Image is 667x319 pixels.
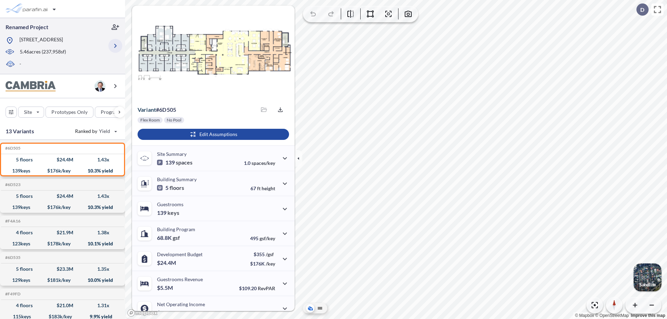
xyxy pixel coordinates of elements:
p: Site Summary [157,151,187,157]
p: $2.5M [157,309,174,316]
p: [STREET_ADDRESS] [19,36,63,45]
span: Variant [138,106,156,113]
img: Switcher Image [634,263,661,291]
p: - [19,60,21,68]
p: $355 [250,251,275,257]
span: spaces [176,159,192,166]
p: Guestrooms Revenue [157,276,203,282]
p: 67 [250,185,275,191]
span: ft [257,185,261,191]
p: Satellite [639,282,656,287]
span: height [262,185,275,191]
button: Edit Assumptions [138,129,289,140]
p: 68.8K [157,234,180,241]
span: spaces/key [252,160,275,166]
span: Yield [99,128,110,135]
p: Development Budget [157,251,203,257]
a: OpenStreetMap [595,313,629,318]
button: Aerial View [306,304,314,312]
button: Prototypes Only [46,107,93,118]
span: /key [266,261,275,267]
p: 139 [157,209,179,216]
button: Switcher ImageSatellite [634,263,661,291]
span: keys [167,209,179,216]
p: D [640,7,644,13]
h5: Click to copy the code [4,146,20,151]
p: 13 Variants [6,127,34,135]
p: $176K [250,261,275,267]
p: $109.20 [239,285,275,291]
h5: Click to copy the code [4,255,20,260]
span: margin [260,310,275,316]
button: Program [95,107,132,118]
span: gsf/key [260,235,275,241]
p: Guestrooms [157,201,183,207]
img: user logo [94,81,106,92]
p: 495 [250,235,275,241]
p: 139 [157,159,192,166]
p: Program [101,109,120,116]
p: Building Program [157,226,195,232]
p: 5.46 acres ( 237,958 sf) [20,48,66,56]
p: Flex Room [140,117,160,123]
p: Renamed Project [6,23,48,31]
h5: Click to copy the code [4,292,20,296]
p: Prototypes Only [51,109,88,116]
p: 5 [157,184,184,191]
h5: Click to copy the code [4,219,20,224]
span: RevPAR [258,285,275,291]
span: /gsf [266,251,274,257]
p: 1.0 [244,160,275,166]
span: floors [170,184,184,191]
button: Ranked by Yield [69,126,122,137]
span: gsf [173,234,180,241]
p: Building Summary [157,176,197,182]
p: $24.4M [157,259,177,266]
p: 45.0% [246,310,275,316]
a: Mapbox [575,313,594,318]
p: Edit Assumptions [199,131,237,138]
p: # 6d505 [138,106,176,113]
button: Site [18,107,44,118]
a: Improve this map [631,313,665,318]
img: BrandImage [6,81,56,92]
p: $5.5M [157,284,174,291]
h5: Click to copy the code [4,182,20,187]
p: Net Operating Income [157,301,205,307]
button: Site Plan [316,304,324,312]
a: Mapbox homepage [127,309,158,317]
p: No Pool [167,117,181,123]
p: Site [24,109,32,116]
